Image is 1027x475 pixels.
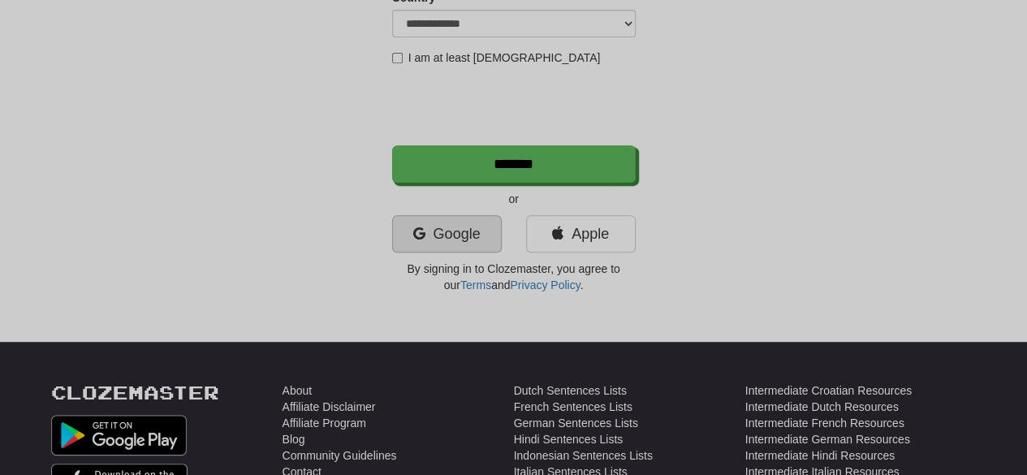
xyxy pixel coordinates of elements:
[283,431,305,447] a: Blog
[392,53,403,63] input: I am at least [DEMOGRAPHIC_DATA]
[51,382,219,403] a: Clozemaster
[283,415,366,431] a: Affiliate Program
[745,447,895,464] a: Intermediate Hindi Resources
[514,399,632,415] a: French Sentences Lists
[526,215,636,253] a: Apple
[745,415,904,431] a: Intermediate French Resources
[51,415,188,456] img: Get it on Google Play
[514,415,638,431] a: German Sentences Lists
[510,279,580,291] a: Privacy Policy
[392,50,601,66] label: I am at least [DEMOGRAPHIC_DATA]
[392,191,636,207] p: or
[460,279,491,291] a: Terms
[514,447,653,464] a: Indonesian Sentences Lists
[283,447,397,464] a: Community Guidelines
[745,382,912,399] a: Intermediate Croatian Resources
[283,399,376,415] a: Affiliate Disclaimer
[392,74,639,137] iframe: reCAPTCHA
[745,399,899,415] a: Intermediate Dutch Resources
[392,261,636,293] p: By signing in to Clozemaster, you agree to our and .
[514,382,627,399] a: Dutch Sentences Lists
[283,382,313,399] a: About
[745,431,910,447] a: Intermediate German Resources
[514,431,624,447] a: Hindi Sentences Lists
[392,215,502,253] a: Google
